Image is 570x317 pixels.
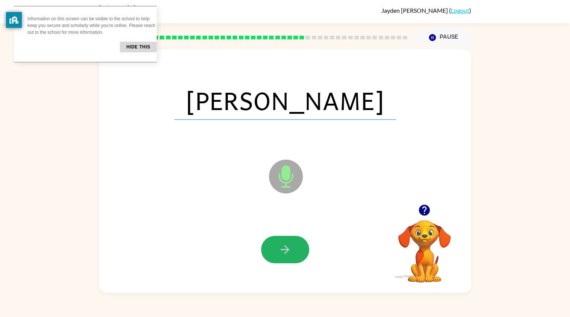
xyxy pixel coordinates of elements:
button: Hide this [120,42,157,52]
p: Information on this screen can be visible to the school to help keep you secure and scholarly whi... [27,15,157,36]
a: Logout [451,7,469,14]
span: [PERSON_NAME] [174,81,396,120]
video: Your browser must support playing .mp4 files to use Literably. Please try using another browser. [387,208,462,284]
button: Pause [417,29,471,46]
img: Literably [99,3,141,20]
button: privacy banner [6,12,22,28]
div: ( ) [381,7,471,14]
span: Jayden [PERSON_NAME] [381,7,449,14]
